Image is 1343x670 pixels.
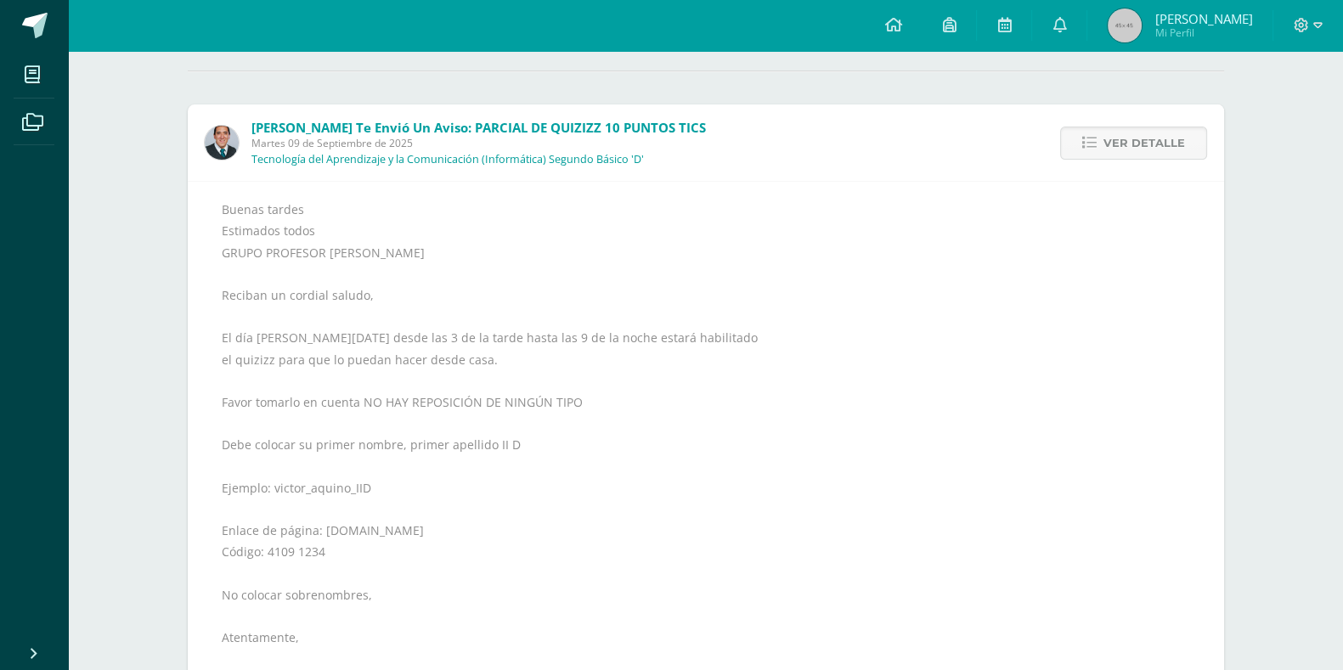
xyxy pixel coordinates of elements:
span: [PERSON_NAME] te envió un aviso: PARCIAL DE QUIZIZZ 10 PUNTOS TICS [251,119,706,136]
p: Tecnología del Aprendizaje y la Comunicación (Informática) Segundo Básico 'D' [251,153,644,166]
img: 45x45 [1108,8,1142,42]
img: 2306758994b507d40baaa54be1d4aa7e.png [205,126,239,160]
span: Mi Perfil [1154,25,1252,40]
span: Martes 09 de Septiembre de 2025 [251,136,706,150]
span: Ver detalle [1103,127,1185,159]
span: [PERSON_NAME] [1154,10,1252,27]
